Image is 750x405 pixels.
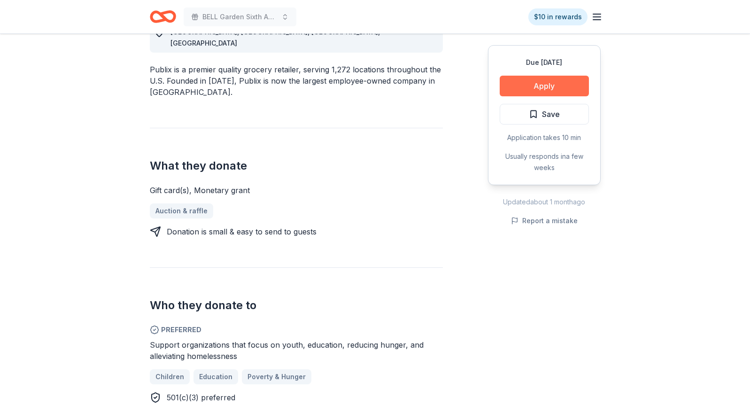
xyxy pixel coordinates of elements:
div: Application takes 10 min [500,132,589,143]
span: Education [199,371,232,382]
span: Children [155,371,184,382]
a: Home [150,6,176,28]
div: Donation is small & easy to send to guests [167,226,317,237]
h2: Who they donate to [150,298,443,313]
span: Preferred [150,324,443,335]
button: Report a mistake [511,215,578,226]
a: Education [193,369,238,384]
div: Updated about 1 month ago [488,196,601,208]
button: Apply [500,76,589,96]
a: Children [150,369,190,384]
button: BELL Garden Sixth Annual Virtual Auction [184,8,296,26]
div: Gift card(s), Monetary grant [150,185,443,196]
span: Support organizations that focus on youth, education, reducing hunger, and alleviating homelessness [150,340,424,361]
a: Auction & raffle [150,203,213,218]
span: Save [542,108,560,120]
span: Poverty & Hunger [247,371,306,382]
a: $10 in rewards [528,8,588,25]
span: BELL Garden Sixth Annual Virtual Auction [202,11,278,23]
span: 501(c)(3) preferred [167,393,235,402]
div: Usually responds in a few weeks [500,151,589,173]
h2: What they donate [150,158,443,173]
div: Publix is a premier quality grocery retailer, serving 1,272 locations throughout the U.S. Founded... [150,64,443,98]
button: Save [500,104,589,125]
a: Poverty & Hunger [242,369,311,384]
div: Due [DATE] [500,57,589,68]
